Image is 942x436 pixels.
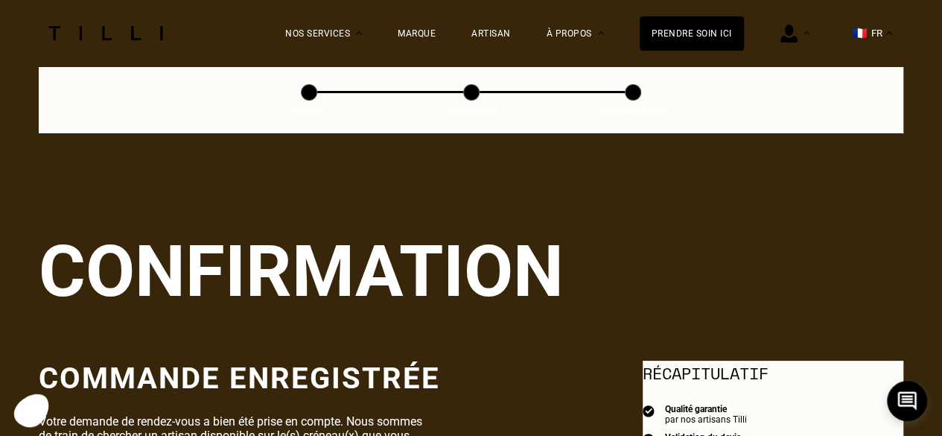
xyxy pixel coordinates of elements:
[558,105,707,116] div: Confirmation
[398,28,436,39] a: Marque
[39,361,440,396] h2: Commande enregistrée
[803,31,809,35] img: Menu déroulant
[640,16,744,51] a: Prendre soin ici
[598,31,604,35] img: Menu déroulant à propos
[853,26,868,40] span: 🇫🇷
[471,28,511,39] a: Artisan
[643,361,903,385] section: Récapitulatif
[780,25,798,42] img: icône connexion
[39,230,903,313] div: Confirmation
[356,31,362,35] img: Menu déroulant
[665,414,747,425] div: par nos artisans Tilli
[397,105,546,116] div: Estimation
[665,404,747,414] div: Qualité garantie
[886,31,892,35] img: menu déroulant
[643,404,655,417] img: icon list info
[43,26,168,40] img: Logo du service de couturière Tilli
[235,105,384,116] div: Besoin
